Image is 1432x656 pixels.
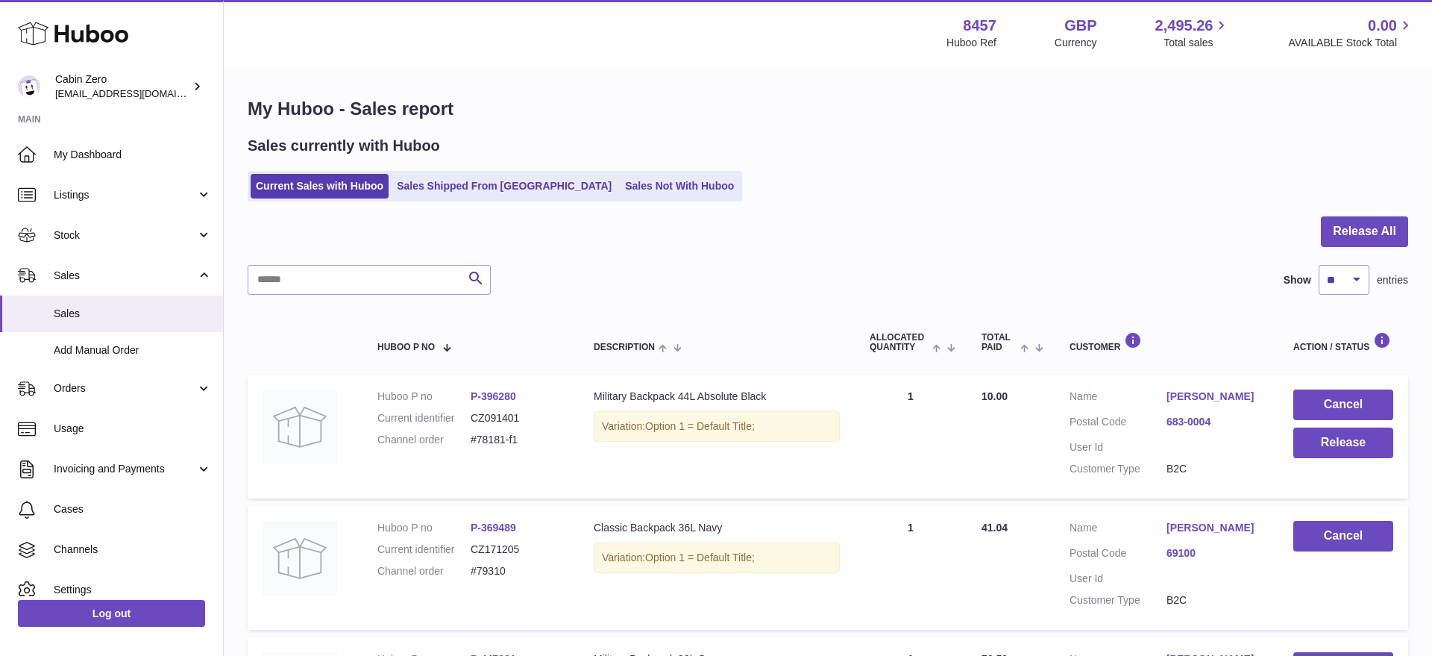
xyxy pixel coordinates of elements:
[594,411,840,442] div: Variation:
[377,433,471,447] dt: Channel order
[594,521,840,535] div: Classic Backpack 36L Navy
[1288,16,1414,50] a: 0.00 AVAILABLE Stock Total
[1166,593,1263,607] dd: B2C
[251,174,389,199] a: Current Sales with Huboo
[1166,415,1263,429] a: 683-0004
[54,148,212,162] span: My Dashboard
[1377,273,1408,287] span: entries
[54,422,212,436] span: Usage
[471,411,564,425] dd: CZ091401
[1284,273,1311,287] label: Show
[377,564,471,578] dt: Channel order
[54,269,196,283] span: Sales
[54,381,196,396] span: Orders
[377,411,471,425] dt: Current identifier
[645,552,755,563] span: Option 1 = Default Title;
[377,343,435,352] span: Huboo P no
[1070,390,1166,407] dt: Name
[54,543,212,557] span: Channels
[1288,36,1414,50] span: AVAILABLE Stock Total
[1155,16,1231,50] a: 2,495.26 Total sales
[471,390,516,402] a: P-396280
[1293,521,1393,552] button: Cancel
[54,343,212,357] span: Add Manual Order
[594,343,655,352] span: Description
[1070,462,1166,476] dt: Customer Type
[471,433,564,447] dd: #78181-f1
[594,390,840,404] div: Military Backpack 44L Absolute Black
[54,188,196,202] span: Listings
[855,375,967,499] td: 1
[377,543,471,557] dt: Current identifier
[1155,16,1213,36] span: 2,495.26
[1070,546,1166,564] dt: Postal Code
[248,97,1408,121] h1: My Huboo - Sales report
[1166,521,1263,535] a: [PERSON_NAME]
[55,87,219,99] span: [EMAIL_ADDRESS][DOMAIN_NAME]
[54,307,212,321] span: Sales
[963,16,996,36] strong: 8457
[982,390,1008,402] span: 10.00
[1070,593,1166,607] dt: Customer Type
[1166,390,1263,404] a: [PERSON_NAME]
[1070,332,1263,352] div: Customer
[471,543,564,557] dd: CZ171205
[54,583,212,597] span: Settings
[1293,428,1393,458] button: Release
[471,564,564,578] dd: #79310
[946,36,996,50] div: Huboo Ref
[855,506,967,630] td: 1
[1166,462,1263,476] dd: B2C
[1070,440,1166,454] dt: User Id
[1368,16,1397,36] span: 0.00
[18,600,205,627] a: Log out
[594,543,840,573] div: Variation:
[1293,390,1393,420] button: Cancel
[1070,572,1166,586] dt: User Id
[620,174,739,199] a: Sales Not With Huboo
[645,420,755,432] span: Option 1 = Default Title;
[54,228,196,243] span: Stock
[1166,546,1263,560] a: 69100
[982,522,1008,534] span: 41.04
[1070,415,1166,433] dt: Postal Code
[263,521,337,596] img: no-photo.jpg
[1293,332,1393,352] div: Action / Status
[392,174,617,199] a: Sales Shipped From [GEOGRAPHIC_DATA]
[1163,36,1230,50] span: Total sales
[1070,521,1166,539] dt: Name
[377,521,471,535] dt: Huboo P no
[1055,36,1097,50] div: Currency
[870,333,929,352] span: ALLOCATED Quantity
[18,75,40,98] img: huboo@cabinzero.com
[248,136,440,156] h2: Sales currently with Huboo
[377,390,471,404] dt: Huboo P no
[1064,16,1096,36] strong: GBP
[54,462,196,476] span: Invoicing and Payments
[263,390,337,464] img: no-photo.jpg
[982,333,1017,352] span: Total paid
[55,72,189,101] div: Cabin Zero
[1321,216,1408,247] button: Release All
[54,502,212,516] span: Cases
[471,522,516,534] a: P-369489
